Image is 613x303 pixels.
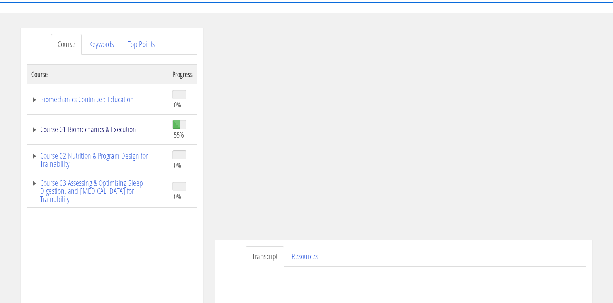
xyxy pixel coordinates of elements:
span: 0% [174,192,181,201]
span: 0% [174,161,181,170]
a: Keywords [83,34,120,55]
a: Transcript [246,246,284,267]
span: 55% [174,130,184,139]
span: 0% [174,100,181,109]
a: Biomechanics Continued Education [31,95,164,103]
a: Course 01 Biomechanics & Execution [31,125,164,133]
th: Progress [168,64,197,84]
a: Course 03 Assessing & Optimizing Sleep Digestion, and [MEDICAL_DATA] for Trainability [31,179,164,203]
th: Course [27,64,169,84]
a: Course 02 Nutrition & Program Design for Trainability [31,152,164,168]
a: Course [51,34,82,55]
a: Top Points [121,34,161,55]
a: Resources [285,246,324,267]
